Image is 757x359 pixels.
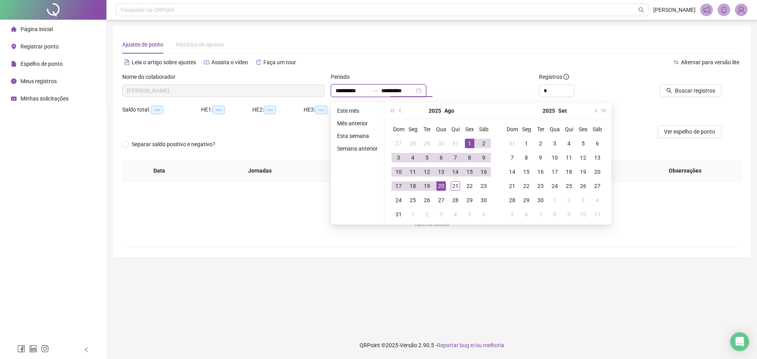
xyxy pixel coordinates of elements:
[406,136,420,151] td: 2025-07-28
[263,59,296,65] span: Faça um tour
[465,195,474,205] div: 29
[196,160,324,182] th: Jornadas
[576,165,590,179] td: 2025-09-19
[451,139,460,148] div: 31
[334,106,381,115] li: Este mês
[600,103,608,119] button: super-next-year
[578,167,588,177] div: 19
[436,181,446,191] div: 20
[451,181,460,191] div: 21
[372,87,378,94] span: swap-right
[151,106,163,114] span: --:--
[392,193,406,207] td: 2025-08-24
[406,122,420,136] th: Seg
[536,139,545,148] div: 2
[434,193,448,207] td: 2025-08-27
[578,153,588,162] div: 12
[406,193,420,207] td: 2025-08-25
[408,181,418,191] div: 18
[436,139,446,148] div: 30
[394,139,403,148] div: 27
[129,140,218,149] span: Separar saldo positivo e negativo?
[576,151,590,165] td: 2025-09-12
[334,144,381,153] li: Semana anterior
[593,181,602,191] div: 27
[372,87,378,94] span: to
[434,165,448,179] td: 2025-08-13
[562,165,576,179] td: 2025-09-18
[434,207,448,221] td: 2025-09-03
[477,122,491,136] th: Sáb
[703,6,710,13] span: notification
[84,347,89,352] span: left
[429,103,441,119] button: year panel
[29,345,37,353] span: linkedin
[392,207,406,221] td: 2025-08-31
[448,122,462,136] th: Qui
[213,106,225,114] span: --:--
[564,195,574,205] div: 2
[436,167,446,177] div: 13
[590,136,604,151] td: 2025-09-06
[519,207,533,221] td: 2025-10-06
[666,88,672,93] span: search
[408,167,418,177] div: 11
[477,193,491,207] td: 2025-08-30
[408,139,418,148] div: 28
[550,210,559,219] div: 8
[536,195,545,205] div: 30
[304,105,355,114] div: HE 3:
[505,179,519,193] td: 2025-09-21
[256,60,261,65] span: history
[548,165,562,179] td: 2025-09-17
[576,207,590,221] td: 2025-10-10
[562,122,576,136] th: Qui
[533,122,548,136] th: Ter
[536,181,545,191] div: 23
[11,96,17,101] span: schedule
[422,181,432,191] div: 19
[420,207,434,221] td: 2025-09-02
[578,139,588,148] div: 5
[204,60,209,65] span: youtube
[21,26,53,32] span: Página inicial
[448,193,462,207] td: 2025-08-28
[11,44,17,49] span: environment
[448,179,462,193] td: 2025-08-21
[590,193,604,207] td: 2025-10-04
[394,195,403,205] div: 24
[507,210,517,219] div: 5
[638,7,644,13] span: search
[593,167,602,177] div: 20
[519,151,533,165] td: 2025-09-08
[593,139,602,148] div: 6
[451,167,460,177] div: 14
[533,193,548,207] td: 2025-09-30
[505,122,519,136] th: Dom
[420,151,434,165] td: 2025-08-05
[394,210,403,219] div: 31
[505,193,519,207] td: 2025-09-28
[735,4,747,16] img: 91763
[422,167,432,177] div: 12
[11,78,17,84] span: clock-circle
[465,210,474,219] div: 5
[641,166,729,175] span: Observações
[462,136,477,151] td: 2025-08-01
[331,73,355,81] label: Período
[505,165,519,179] td: 2025-09-14
[507,181,517,191] div: 21
[505,136,519,151] td: 2025-08-31
[392,151,406,165] td: 2025-08-03
[434,136,448,151] td: 2025-07-30
[533,207,548,221] td: 2025-10-07
[507,139,517,148] div: 31
[465,181,474,191] div: 22
[462,151,477,165] td: 2025-08-08
[578,195,588,205] div: 3
[505,151,519,165] td: 2025-09-07
[420,193,434,207] td: 2025-08-26
[122,160,196,182] th: Data
[548,193,562,207] td: 2025-10-01
[536,153,545,162] div: 9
